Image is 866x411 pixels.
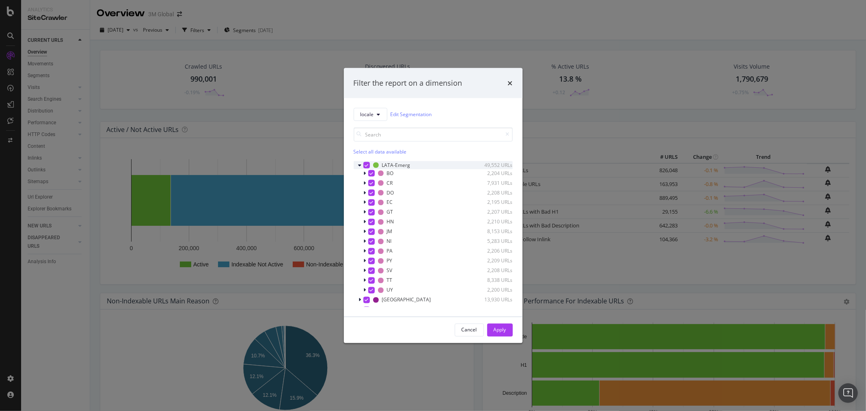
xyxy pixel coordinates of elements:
div: Select all data available [354,148,513,155]
div: 2,200 URLs [473,287,513,294]
div: UY [387,287,393,294]
div: 2,209 URLs [473,257,513,264]
div: NI [387,238,392,245]
div: 32,946 URLs [473,306,513,313]
div: 8,338 URLs [473,277,513,284]
div: BO [387,170,394,177]
div: 2,204 URLs [473,170,513,177]
div: TT [387,277,393,284]
div: 5,283 URLs [473,238,513,245]
div: 2,210 URLs [473,218,513,225]
span: locale [361,111,374,118]
div: CR [387,180,393,186]
div: 7,931 URLs [473,180,513,186]
div: 8,153 URLs [473,228,513,235]
div: SV [387,267,393,274]
div: 13,930 URLs [473,296,513,303]
div: 2,207 URLs [473,209,513,216]
a: Edit Segmentation [391,110,432,119]
div: PY [387,257,393,264]
div: 2,206 URLs [473,248,513,255]
div: Open Intercom Messenger [838,383,858,403]
div: 2,195 URLs [473,199,513,206]
div: LATA-Emerg [382,162,410,169]
div: HN [387,218,394,225]
div: 2,208 URLs [473,189,513,196]
button: Apply [487,323,513,336]
div: 2,208 URLs [473,267,513,274]
div: 49,552 URLs [473,162,513,169]
div: modal [344,68,523,343]
button: Cancel [455,323,484,336]
button: locale [354,108,387,121]
div: GT [387,209,393,216]
div: Cancel [462,327,477,333]
div: times [508,78,513,89]
div: EC [387,199,393,206]
input: Search [354,127,513,141]
div: [GEOGRAPHIC_DATA] [382,296,431,303]
div: Apply [494,327,506,333]
div: Filter the report on a dimension [354,78,462,89]
div: DO [387,189,394,196]
div: PA [387,248,393,255]
div: JM [387,228,393,235]
div: South-Am [382,306,404,313]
